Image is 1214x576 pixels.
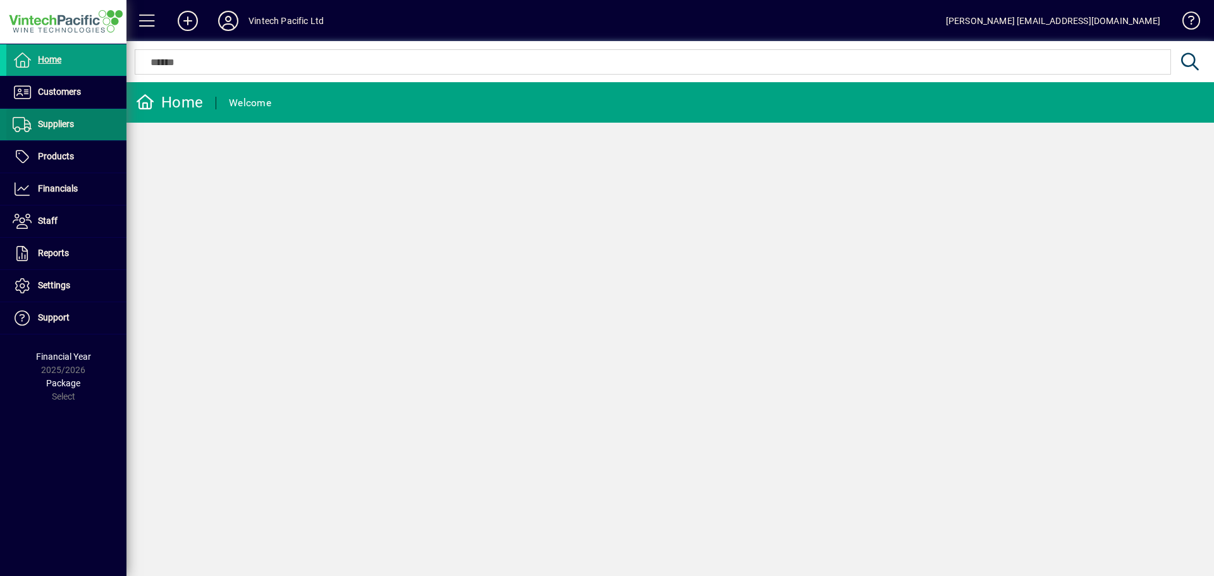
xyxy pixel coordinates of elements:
a: Support [6,302,126,334]
a: Suppliers [6,109,126,140]
span: Suppliers [38,119,74,129]
button: Profile [208,9,248,32]
a: Customers [6,77,126,108]
span: Staff [38,216,58,226]
span: Products [38,151,74,161]
a: Reports [6,238,126,269]
div: [PERSON_NAME] [EMAIL_ADDRESS][DOMAIN_NAME] [946,11,1160,31]
span: Reports [38,248,69,258]
span: Financials [38,183,78,193]
a: Settings [6,270,126,302]
a: Knowledge Base [1173,3,1198,44]
span: Support [38,312,70,322]
div: Vintech Pacific Ltd [248,11,324,31]
button: Add [168,9,208,32]
span: Customers [38,87,81,97]
a: Products [6,141,126,173]
div: Home [136,92,203,113]
div: Welcome [229,93,271,113]
span: Home [38,54,61,64]
a: Financials [6,173,126,205]
span: Package [46,378,80,388]
span: Financial Year [36,352,91,362]
span: Settings [38,280,70,290]
a: Staff [6,205,126,237]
